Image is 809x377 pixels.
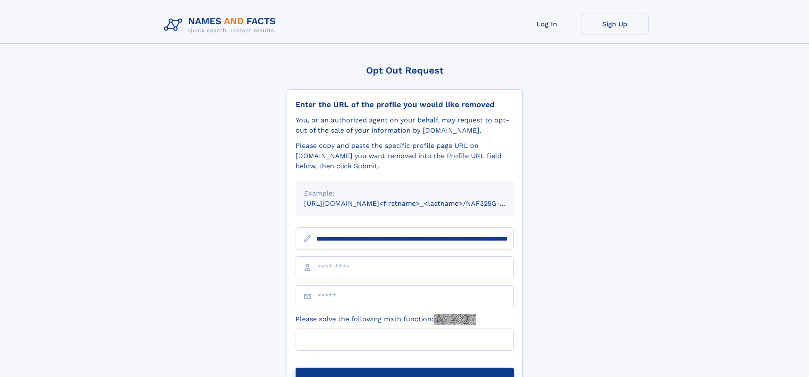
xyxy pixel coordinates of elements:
[581,14,649,34] a: Sign Up
[296,314,476,325] label: Please solve the following math function:
[513,14,581,34] a: Log In
[296,141,514,171] div: Please copy and paste the specific profile page URL on [DOMAIN_NAME] you want removed into the Pr...
[296,100,514,109] div: Enter the URL of the profile you would like removed
[161,14,283,37] img: Logo Names and Facts
[304,188,505,198] div: Example:
[304,199,530,207] small: [URL][DOMAIN_NAME]<firstname>_<lastname>/NAF325G-xxxxxxxx
[287,65,523,76] div: Opt Out Request
[296,115,514,136] div: You, or an authorized agent on your behalf, may request to opt-out of the sale of your informatio...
